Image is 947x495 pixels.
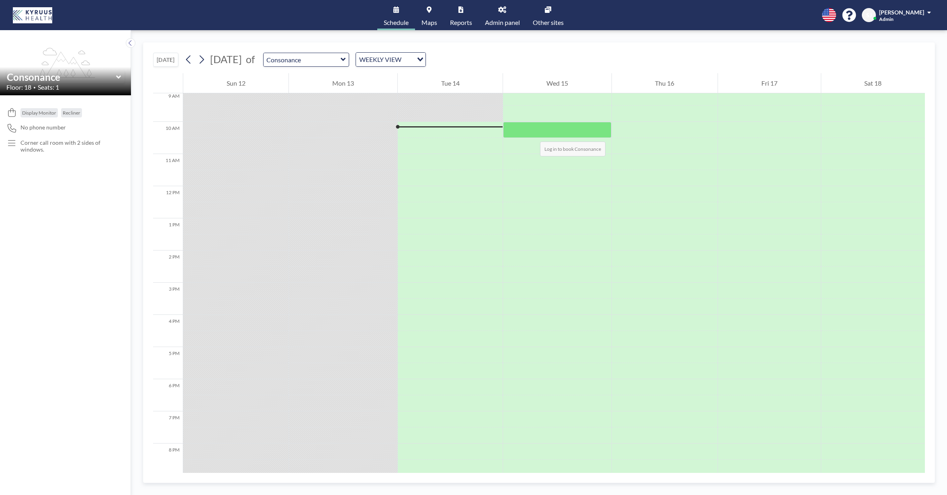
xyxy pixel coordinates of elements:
[289,73,397,93] div: Mon 13
[450,19,472,26] span: Reports
[153,283,183,315] div: 3 PM
[264,53,341,66] input: Consonance
[153,53,178,67] button: [DATE]
[63,110,80,116] span: Recliner
[153,411,183,444] div: 7 PM
[210,53,242,65] span: [DATE]
[503,73,611,93] div: Wed 15
[879,9,924,16] span: [PERSON_NAME]
[718,73,820,93] div: Fri 17
[153,154,183,186] div: 11 AM
[153,122,183,154] div: 10 AM
[6,83,31,91] span: Floor: 18
[153,379,183,411] div: 6 PM
[7,71,116,83] input: Consonance
[20,124,66,131] span: No phone number
[33,85,36,90] span: •
[153,218,183,251] div: 1 PM
[153,444,183,476] div: 8 PM
[421,19,437,26] span: Maps
[879,16,894,22] span: Admin
[153,251,183,283] div: 2 PM
[358,54,403,65] span: WEEKLY VIEW
[533,19,564,26] span: Other sites
[153,90,183,122] div: 9 AM
[540,142,605,156] span: Log in to book Consonance
[22,110,56,116] span: Display Monitor
[404,54,412,65] input: Search for option
[398,73,503,93] div: Tue 14
[13,7,52,23] img: organization-logo
[153,186,183,218] div: 12 PM
[821,73,925,93] div: Sat 18
[866,12,872,19] span: SJ
[153,347,183,379] div: 5 PM
[246,53,255,66] span: of
[38,83,59,91] span: Seats: 1
[485,19,520,26] span: Admin panel
[612,73,718,93] div: Thu 16
[384,19,409,26] span: Schedule
[20,139,115,153] p: Corner call room with 2 sides of windows.
[183,73,288,93] div: Sun 12
[153,315,183,347] div: 4 PM
[356,53,425,66] div: Search for option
